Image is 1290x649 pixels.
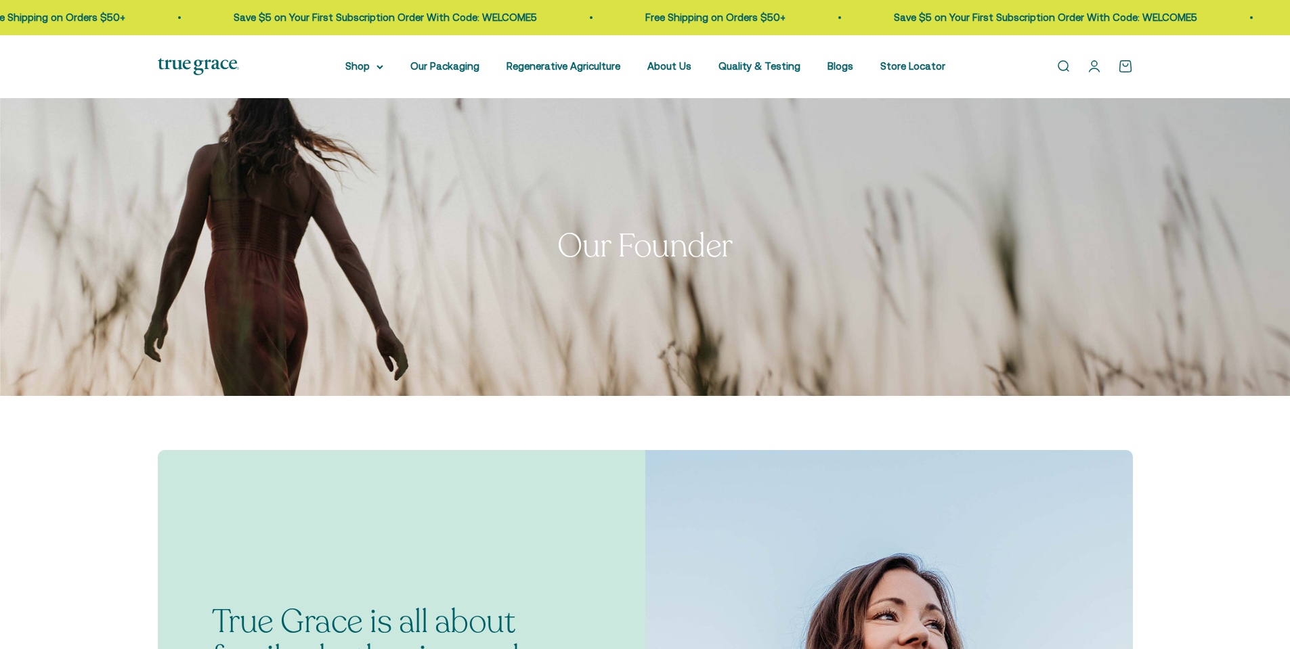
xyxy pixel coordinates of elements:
[647,60,691,72] a: About Us
[234,9,537,26] p: Save $5 on Your First Subscription Order With Code: WELCOME5
[894,9,1197,26] p: Save $5 on Your First Subscription Order With Code: WELCOME5
[718,60,800,72] a: Quality & Testing
[410,60,479,72] a: Our Packaging
[880,60,945,72] a: Store Locator
[827,60,853,72] a: Blogs
[345,58,383,74] summary: Shop
[557,224,733,268] split-lines: Our Founder
[645,12,786,23] a: Free Shipping on Orders $50+
[507,60,620,72] a: Regenerative Agriculture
